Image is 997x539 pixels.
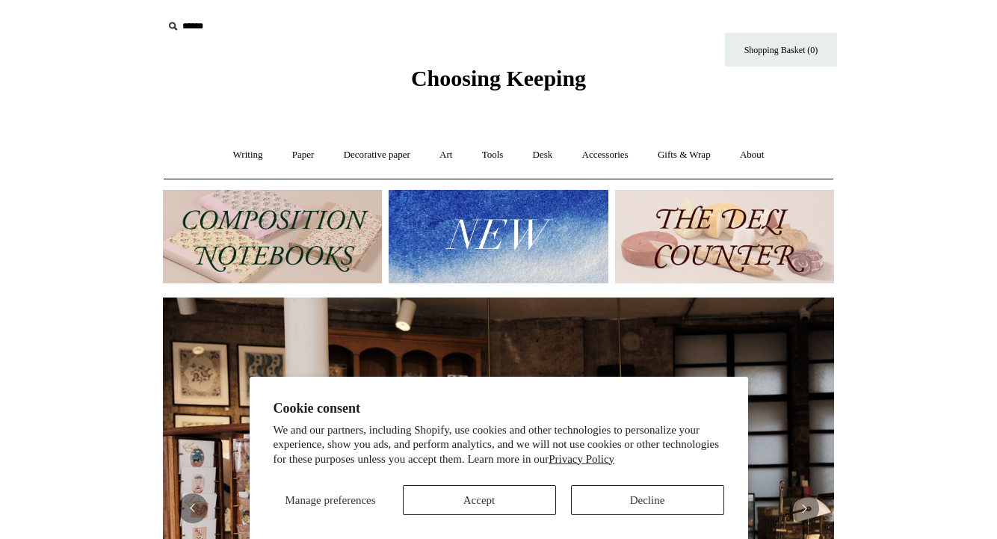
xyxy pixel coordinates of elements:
p: We and our partners, including Shopify, use cookies and other technologies to personalize your ex... [274,423,724,467]
a: Shopping Basket (0) [725,33,837,67]
h2: Cookie consent [274,401,724,416]
a: Tools [469,135,517,175]
a: Paper [279,135,328,175]
a: Writing [220,135,277,175]
span: Choosing Keeping [411,66,586,90]
button: Next [789,493,819,523]
span: Manage preferences [285,494,375,506]
a: Gifts & Wrap [644,135,724,175]
button: Previous [178,493,208,523]
a: Choosing Keeping [411,78,586,88]
img: 202302 Composition ledgers.jpg__PID:69722ee6-fa44-49dd-a067-31375e5d54ec [163,190,382,283]
a: Desk [519,135,567,175]
img: The Deli Counter [615,190,834,283]
button: Manage preferences [274,485,388,515]
img: New.jpg__PID:f73bdf93-380a-4a35-bcfe-7823039498e1 [389,190,608,283]
button: Decline [571,485,724,515]
a: Art [426,135,466,175]
a: Accessories [569,135,642,175]
a: Decorative paper [330,135,424,175]
a: About [726,135,778,175]
button: Accept [403,485,556,515]
a: Privacy Policy [549,453,614,465]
